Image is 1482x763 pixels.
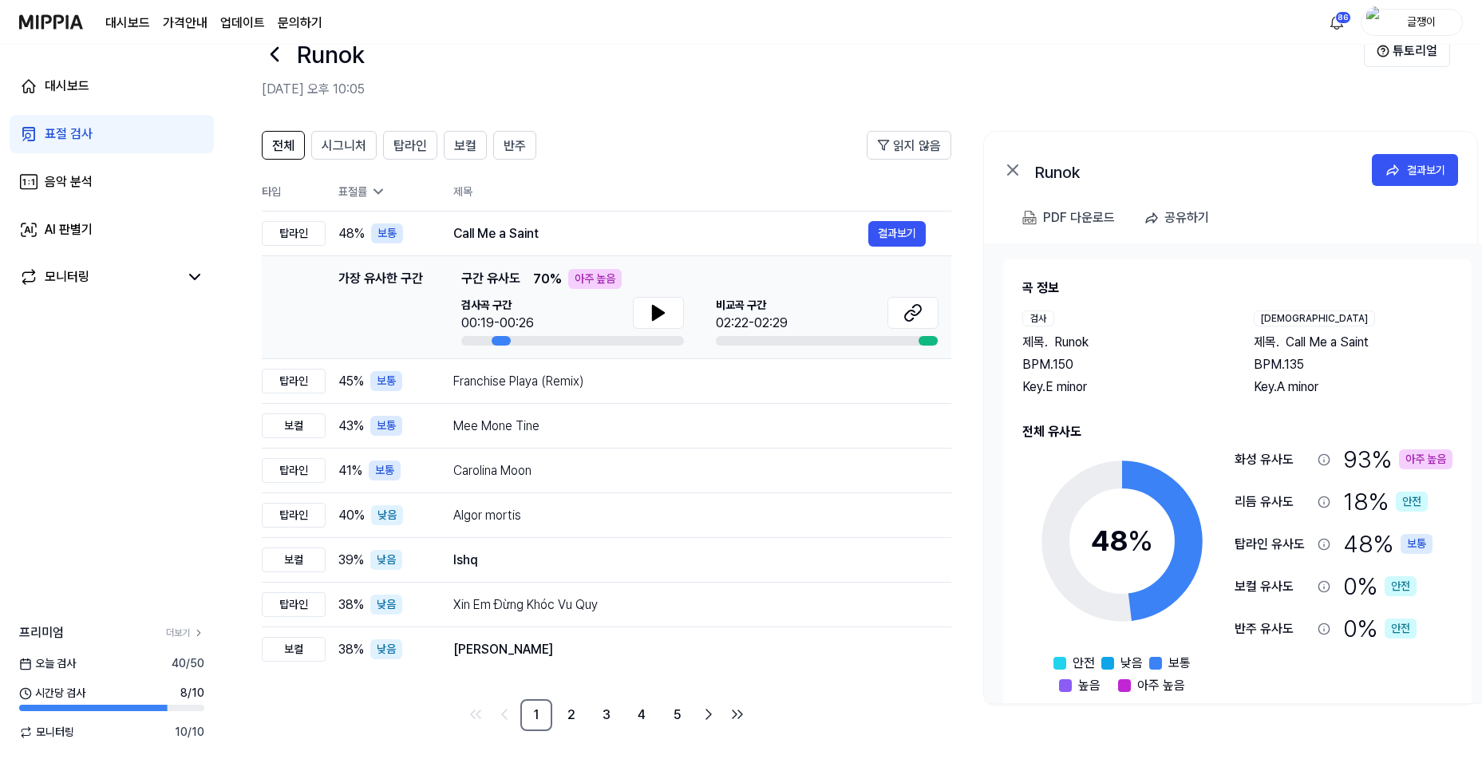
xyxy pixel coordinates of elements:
button: 결과보기 [1372,154,1458,186]
span: 보통 [1168,654,1191,673]
h2: [DATE] 오후 10:05 [262,80,1364,99]
div: 가장 유사한 구간 [338,269,423,346]
span: 40 / 50 [172,655,204,672]
span: 낮음 [1120,654,1143,673]
a: Go to last page [725,702,750,727]
div: 보컬 [262,637,326,662]
div: Ishq [453,551,926,570]
button: 읽지 않음 [867,131,951,160]
div: 낮음 [370,639,402,659]
div: Runok [1035,160,1354,180]
span: 제목 . [1254,333,1279,352]
button: 결과보기 [868,221,926,247]
h2: 곡 정보 [1022,279,1452,298]
div: Key. A minor [1254,378,1453,397]
div: 안전 [1396,492,1428,512]
span: 제목 . [1022,333,1048,352]
div: 안전 [1385,619,1417,638]
button: 가격안내 [163,14,207,33]
span: 10 / 10 [175,724,204,741]
div: 대시보드 [45,77,89,96]
span: 48 % [338,224,365,243]
div: 93 % [1343,441,1452,477]
span: 보컬 [454,136,476,156]
span: 40 % [338,506,365,525]
span: % [1128,524,1153,558]
button: 알림86 [1324,10,1350,35]
div: [DEMOGRAPHIC_DATA] [1254,310,1375,326]
img: profile [1366,6,1385,38]
div: 0 % [1343,611,1417,646]
div: 글쟁이 [1390,13,1452,30]
button: 시그니처 [311,131,377,160]
span: 41 % [338,461,362,480]
span: 오늘 검사 [19,655,76,672]
div: 반주 유사도 [1235,619,1311,638]
div: 낮음 [370,595,402,615]
h2: 전체 유사도 [1022,422,1452,441]
span: 45 % [338,372,364,391]
a: 더보기 [166,626,204,640]
div: 음악 분석 [45,172,93,192]
div: 표절 검사 [45,125,93,144]
div: 탑라인 [262,458,326,483]
button: PDF 다운로드 [1019,202,1118,234]
div: 86 [1335,11,1351,24]
a: 업데이트 [220,14,265,33]
div: 48 % [1343,526,1433,562]
a: Go to previous page [492,702,517,727]
button: 반주 [493,131,536,160]
div: 48 [1091,520,1153,563]
div: 아주 높음 [1399,449,1452,469]
div: 공유하기 [1164,208,1209,228]
div: 18 % [1343,484,1428,520]
div: 보통 [369,461,401,480]
button: profile글쟁이 [1361,9,1463,36]
span: 38 % [338,640,364,659]
div: 모니터링 [45,267,89,287]
span: 프리미엄 [19,623,64,642]
a: 2 [555,699,587,731]
button: 보컬 [444,131,487,160]
img: PDF Download [1022,211,1037,225]
a: 4 [626,699,658,731]
a: 3 [591,699,622,731]
div: 보컬 [262,413,326,438]
div: 표절률 [338,184,428,200]
a: AI 판별기 [10,211,214,249]
div: 탑라인 [262,369,326,393]
div: [PERSON_NAME] [453,640,926,659]
h1: Runok [297,37,365,73]
button: 탑라인 [383,131,437,160]
span: 39 % [338,551,364,570]
a: Go to next page [696,702,721,727]
div: Key. E minor [1022,378,1222,397]
span: 비교곡 구간 [716,297,788,314]
div: 낮음 [371,505,403,525]
div: 0 % [1343,568,1417,604]
div: 보통 [371,223,403,243]
div: 결과보기 [1407,161,1445,179]
div: 검사 [1022,310,1054,326]
a: 표절 검사 [10,115,214,153]
div: 보통 [1401,534,1433,554]
div: AI 판별기 [45,220,93,239]
div: 보컬 [262,548,326,572]
button: 공유하기 [1137,202,1222,234]
span: 38 % [338,595,364,615]
a: 5 [661,699,693,731]
span: 70 % [533,270,562,289]
a: 모니터링 [19,267,179,287]
a: 문의하기 [278,14,322,33]
span: Call Me a Saint [1286,333,1369,352]
a: 대시보드 [10,67,214,105]
div: 보통 [370,416,402,436]
div: BPM. 150 [1022,355,1222,374]
div: Carolina Moon [453,461,926,480]
span: 전체 [272,136,294,156]
span: Runok [1054,333,1089,352]
div: PDF 다운로드 [1043,208,1115,228]
div: 탑라인 [262,503,326,528]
